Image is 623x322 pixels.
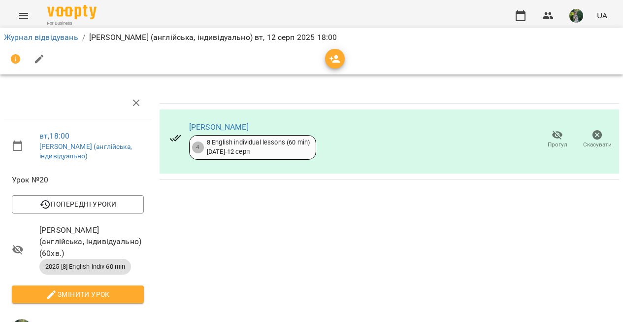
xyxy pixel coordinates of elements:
span: Прогул [548,141,567,149]
button: Скасувати [577,126,617,153]
button: UA [593,6,611,25]
nav: breadcrumb [4,32,619,43]
a: Журнал відвідувань [4,33,78,42]
button: Попередні уроки [12,195,144,213]
div: 8 English individual lessons (60 min) [DATE] - 12 серп [207,138,310,156]
img: Voopty Logo [47,5,97,19]
span: For Business [47,20,97,27]
a: вт , 18:00 [39,131,69,141]
div: 4 [192,142,204,153]
span: Попередні уроки [20,198,136,210]
a: [PERSON_NAME] [189,122,249,132]
span: 2025 [8] English Indiv 60 min [39,262,131,271]
button: Змінити урок [12,286,144,303]
li: / [82,32,85,43]
a: [PERSON_NAME] (англійська, індивідуально) [39,143,132,160]
button: Прогул [537,126,577,153]
span: Урок №20 [12,174,144,186]
img: 429a96cc9ef94a033d0b11a5387a5960.jfif [569,9,583,23]
p: [PERSON_NAME] (англійська, індивідуально) вт, 12 серп 2025 18:00 [89,32,337,43]
span: UA [597,10,607,21]
button: Menu [12,4,35,28]
span: [PERSON_NAME] (англійська, індивідуально) ( 60 хв. ) [39,224,144,259]
span: Скасувати [583,141,612,149]
span: Змінити урок [20,288,136,300]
